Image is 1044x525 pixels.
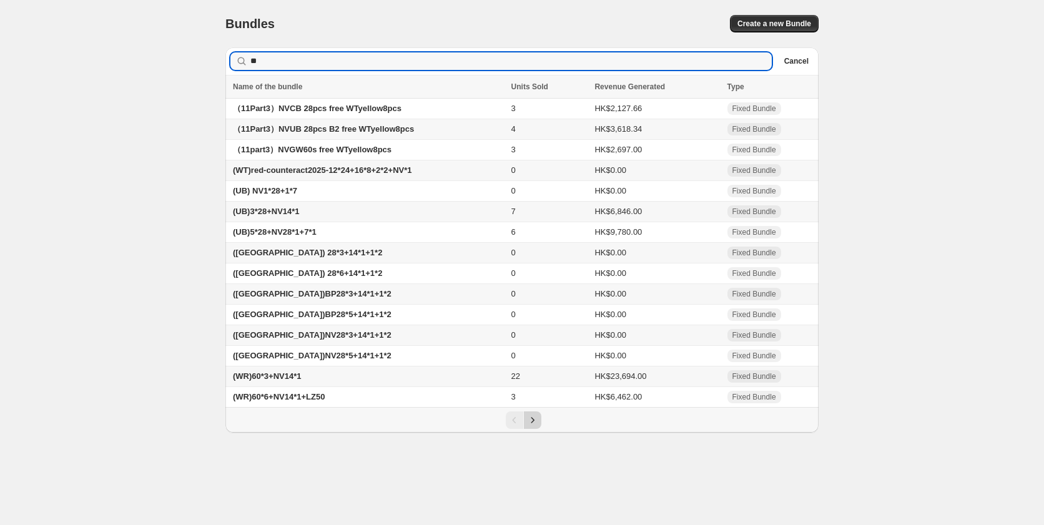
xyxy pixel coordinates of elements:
span: Units Sold [511,81,548,93]
span: Fixed Bundle [732,268,776,278]
span: 0 [511,186,516,195]
span: 0 [511,310,516,319]
span: Revenue Generated [594,81,665,93]
span: 6 [511,227,516,237]
nav: Pagination [225,407,819,433]
span: 0 [511,289,516,298]
span: 4 [511,124,516,134]
span: Fixed Bundle [732,289,776,299]
span: HK$0.00 [594,330,626,340]
span: HK$2,697.00 [594,145,642,154]
span: 22 [511,371,520,381]
span: （11part3）NVGW60s free WTyellow8pcs [233,145,391,154]
span: (UB) NV1*28+1*7 [233,186,297,195]
span: Fixed Bundle [732,145,776,155]
span: HK$0.00 [594,268,626,278]
span: (WR)60*3+NV14*1 [233,371,301,381]
button: Create a new Bundle [730,15,819,32]
span: Fixed Bundle [732,124,776,134]
span: 0 [511,351,516,360]
div: Type [727,81,811,93]
span: ([GEOGRAPHIC_DATA])BP28*5+14*1+1*2 [233,310,391,319]
span: (WR)60*6+NV14*1+LZ50 [233,392,325,401]
span: HK$2,127.66 [594,104,642,113]
button: Cancel [779,54,814,69]
span: ([GEOGRAPHIC_DATA])NV28*5+14*1+1*2 [233,351,391,360]
span: ([GEOGRAPHIC_DATA])BP28*3+14*1+1*2 [233,289,391,298]
span: HK$0.00 [594,351,626,360]
span: Fixed Bundle [732,248,776,258]
span: HK$0.00 [594,248,626,257]
span: Fixed Bundle [732,392,776,402]
h1: Bundles [225,16,275,31]
span: (UB)3*28+NV14*1 [233,207,300,216]
span: Fixed Bundle [732,371,776,381]
span: Fixed Bundle [732,104,776,114]
span: 7 [511,207,516,216]
span: Fixed Bundle [732,351,776,361]
span: 3 [511,104,516,113]
span: 0 [511,165,516,175]
span: HK$3,618.34 [594,124,642,134]
span: 0 [511,248,516,257]
span: HK$23,694.00 [594,371,646,381]
span: ([GEOGRAPHIC_DATA]) 28*6+14*1+1*2 [233,268,382,278]
span: HK$0.00 [594,289,626,298]
span: 0 [511,330,516,340]
button: Revenue Generated [594,81,677,93]
span: HK$0.00 [594,310,626,319]
span: 0 [511,268,516,278]
span: Create a new Bundle [737,19,811,29]
span: HK$6,462.00 [594,392,642,401]
span: Fixed Bundle [732,227,776,237]
span: Fixed Bundle [732,186,776,196]
span: Fixed Bundle [732,165,776,175]
span: 3 [511,392,516,401]
span: HK$0.00 [594,165,626,175]
button: Next [524,411,541,429]
span: (UB)5*28+NV28*1+7*1 [233,227,317,237]
span: Fixed Bundle [732,310,776,320]
span: ([GEOGRAPHIC_DATA])NV28*3+14*1+1*2 [233,330,391,340]
span: ([GEOGRAPHIC_DATA]) 28*3+14*1+1*2 [233,248,382,257]
span: （11Part3）NVCB 28pcs free WTyellow8pcs [233,104,401,113]
span: Cancel [784,56,809,66]
span: Fixed Bundle [732,207,776,217]
button: Units Sold [511,81,561,93]
span: HK$0.00 [594,186,626,195]
span: HK$9,780.00 [594,227,642,237]
span: (WT)red-counteract2025-12*24+16*8+2*2+NV*1 [233,165,412,175]
span: HK$6,846.00 [594,207,642,216]
span: （11Part3）NVUB 28pcs B2 free WTyellow8pcs [233,124,414,134]
span: Fixed Bundle [732,330,776,340]
span: 3 [511,145,516,154]
div: Name of the bundle [233,81,504,93]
